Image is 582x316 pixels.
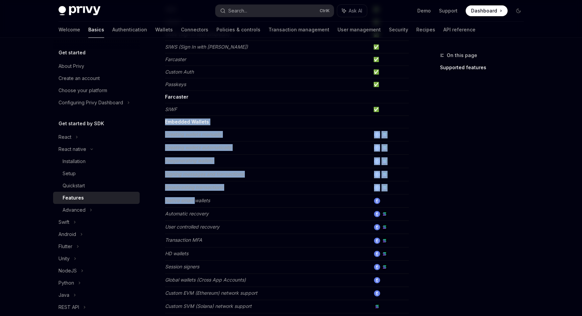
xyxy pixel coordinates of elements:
em: Global wallets (Cross App Accounts) [165,277,246,283]
a: Support [439,7,458,14]
h5: Get started by SDK [59,120,104,128]
div: About Privy [59,62,84,70]
img: ethereum.png [374,277,380,283]
em: Custom Auth [165,69,194,75]
strong: Farcaster [165,94,188,100]
a: Policies & controls [216,22,260,38]
button: Search...CtrlK [215,5,334,17]
img: solana.png [381,238,388,244]
div: Installation [63,157,86,165]
td: ✅ [371,78,409,91]
td: ✅ [371,66,409,78]
div: Setup [63,169,76,178]
a: About Privy [53,60,140,72]
a: Demo [417,7,431,14]
em: Session signers [165,264,199,269]
img: solana.png [381,224,388,230]
h5: Get started [59,49,86,57]
td: ✅ [371,103,409,116]
img: ethereum.png [374,264,380,270]
div: Choose your platform [59,86,107,95]
a: Choose your platform [53,84,140,97]
button: Ask AI [337,5,367,17]
em: Custom SVM (Solana) network support [165,303,252,309]
em: HD wallets [165,251,188,256]
a: Transaction management [269,22,329,38]
a: Welcome [59,22,80,38]
a: Connectors [181,22,208,38]
a: Installation [53,155,140,167]
a: Dashboard [466,5,508,16]
em: Farcaster [165,56,186,62]
img: solana.png [381,158,388,164]
div: NodeJS [59,267,77,275]
span: On this page [447,51,477,59]
img: solana.png [381,132,388,138]
img: solana.png [381,145,388,151]
em: Transaction MFA [165,237,202,243]
img: ethereum.png [374,198,380,204]
a: Features [53,192,140,204]
em: SIWF [165,106,177,112]
em: Passkeys [165,81,186,87]
img: ethereum.png [374,251,380,257]
em: Creating wallets manually [165,131,222,137]
a: Recipes [416,22,435,38]
img: ethereum.png [374,158,380,164]
em: Broadcasting transactions [165,184,223,190]
strong: Embedded Wallets [165,119,209,125]
img: solana.png [381,172,388,178]
a: Wallets [155,22,173,38]
em: SIWS (Sign In with [PERSON_NAME]) [165,44,248,50]
div: Configuring Privy Dashboard [59,99,123,107]
div: Search... [228,7,247,15]
a: Security [389,22,408,38]
div: Swift [59,218,69,226]
img: ethereum.png [374,211,380,217]
div: Quickstart [63,182,85,190]
img: ethereum.png [374,290,380,296]
td: ✅ [371,41,409,53]
img: solana.png [381,251,388,257]
img: solana.png [374,304,380,310]
em: Automatic recovery [165,211,209,216]
a: Setup [53,167,140,180]
em: Pregenerating wallets [165,158,213,163]
div: Flutter [59,242,72,251]
a: User management [337,22,381,38]
div: Advanced [63,206,86,214]
img: solana.png [381,211,388,217]
em: User controlled recovery [165,224,219,230]
div: Features [63,194,84,202]
img: ethereum.png [374,224,380,230]
td: ✅ [371,53,409,66]
div: Create an account [59,74,100,82]
a: Authentication [112,22,147,38]
img: ethereum.png [374,185,380,191]
img: solana.png [381,185,388,191]
img: solana.png [381,264,388,270]
img: ethereum.png [374,172,380,178]
div: Java [59,291,69,299]
img: dark logo [59,6,100,16]
div: React native [59,145,86,153]
img: ethereum.png [374,238,380,244]
a: Create an account [53,72,140,84]
em: Custom EVM (Ethereum) network support [165,290,257,296]
div: Python [59,279,74,287]
img: ethereum.png [374,132,380,138]
span: Dashboard [471,7,497,14]
a: Basics [88,22,104,38]
a: Supported features [440,62,529,73]
a: Quickstart [53,180,140,192]
div: React [59,133,71,141]
span: Ask AI [349,7,362,14]
div: Android [59,230,76,238]
div: Unity [59,255,70,263]
span: Ctrl K [320,8,330,14]
em: Native smart wallets [165,197,210,203]
div: REST API [59,303,79,311]
button: Toggle dark mode [513,5,524,16]
a: API reference [443,22,475,38]
img: ethereum.png [374,145,380,151]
